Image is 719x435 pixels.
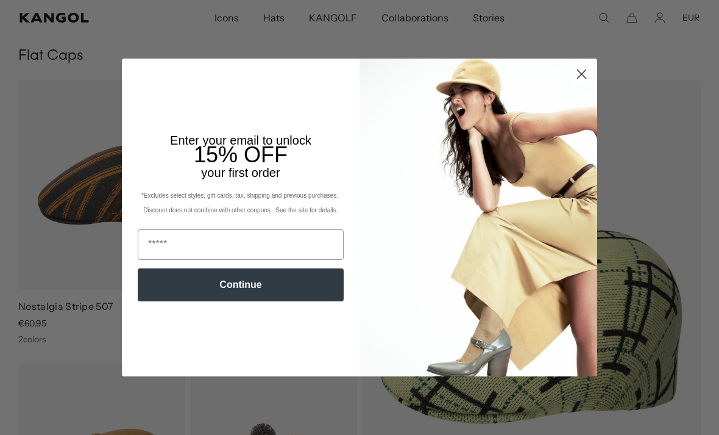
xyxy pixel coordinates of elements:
[138,268,344,301] button: Continue
[571,63,592,85] button: Close dialog
[359,59,597,376] img: 93be19ad-e773-4382-80b9-c9d740c9197f.jpeg
[201,166,280,179] span: your first order
[194,142,288,167] span: 15% OFF
[170,134,311,147] span: Enter your email to unlock
[138,229,344,260] input: Email
[141,192,340,214] span: *Excludes select styles, gift cards, tax, shipping and previous purchases. Discount does not comb...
